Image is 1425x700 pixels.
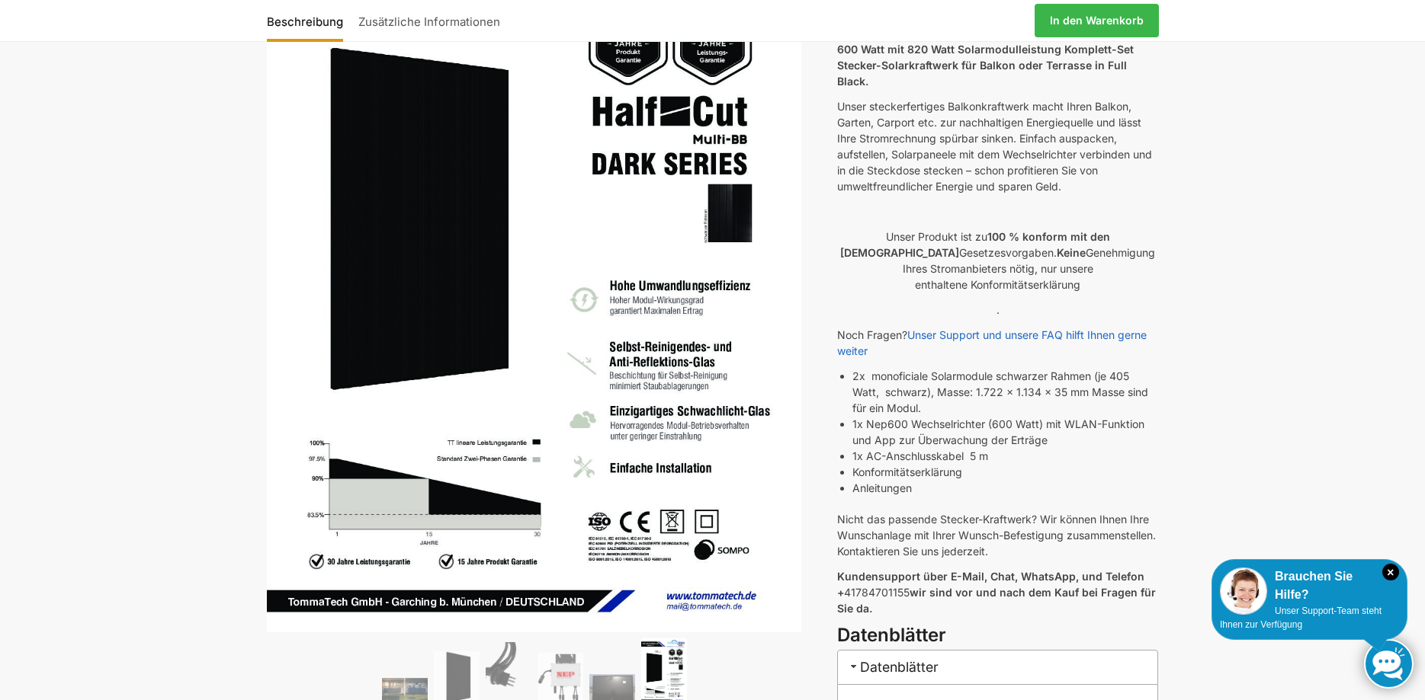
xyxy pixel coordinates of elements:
[852,464,1158,480] li: Konformitätserklärung
[1220,567,1267,615] img: Customer service
[852,448,1158,464] li: 1x AC-Anschlusskabel 5 m
[1057,246,1086,259] strong: Keine
[837,650,1158,684] h3: Datenblätter
[837,511,1158,559] p: Nicht das passende Stecker-Kraftwerk? Wir können Ihnen Ihre Wunschanlage mit Ihrer Wunsch-Befesti...
[837,43,1134,88] strong: 600 Watt mit 820 Watt Solarmodulleistung Komplett-Set Stecker-Solarkraftwerk für Balkon oder Terr...
[351,2,508,39] a: Zusätzliche Informationen
[1220,567,1399,604] div: Brauchen Sie Hilfe?
[837,98,1158,194] p: Unser steckerfertiges Balkonkraftwerk macht Ihren Balkon, Garten, Carport etc. zur nachhaltigen E...
[852,368,1158,416] li: 2x monoficiale Solarmodule schwarzer Rahmen (je 405 Watt, schwarz), Masse: 1.722 x 1.134 x 35 mm ...
[1220,606,1382,630] span: Unser Support-Team steht Ihnen zur Verfügung
[837,568,1158,616] p: 41784701155
[837,586,1156,615] strong: wir sind vor und nach dem Kauf bei Fragen für Sie da.
[837,622,1158,649] h3: Datenblätter
[1382,564,1399,580] i: Schließen
[837,328,1147,357] a: Unser Support und unsere FAQ hilft Ihnen gerne weiter
[837,327,1158,359] p: Noch Fragen?
[852,480,1158,496] li: Anleitungen
[837,229,1158,292] p: Unser Produkt ist zu Gesetzesvorgaben. Genehmigung Ihres Stromanbieters nötig, nur unsere enthalt...
[837,302,1158,318] p: .
[840,230,1110,259] strong: 100 % konform mit den [DEMOGRAPHIC_DATA]
[837,570,1144,599] strong: Kundensupport über E-Mail, Chat, WhatsApp, und Telefon +
[267,2,351,39] a: Beschreibung
[852,416,1158,448] li: 1x Nep600 Wechselrichter (600 Watt) mit WLAN-Funktion und App zur Überwachung der Erträge
[1035,4,1159,37] a: In den Warenkorb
